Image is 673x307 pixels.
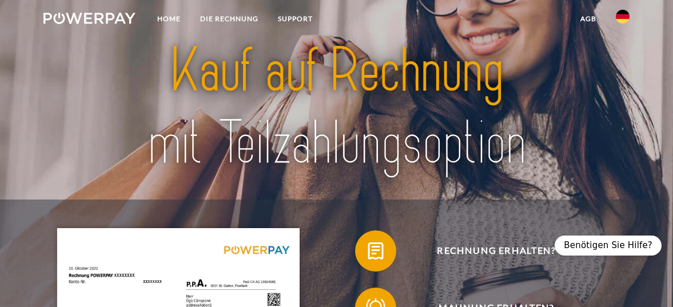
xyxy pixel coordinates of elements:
[355,230,623,272] button: Rechnung erhalten?
[555,236,662,256] div: Benötigen Sie Hilfe?
[616,10,630,23] img: de
[102,31,571,184] img: title-powerpay_de.svg
[371,230,623,272] span: Rechnung erhalten?
[148,9,190,29] a: Home
[340,228,638,274] a: Rechnung erhalten?
[571,9,606,29] a: agb
[190,9,268,29] a: DIE RECHNUNG
[268,9,322,29] a: SUPPORT
[43,13,136,24] img: logo-powerpay-white.svg
[363,238,389,264] img: qb_bill.svg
